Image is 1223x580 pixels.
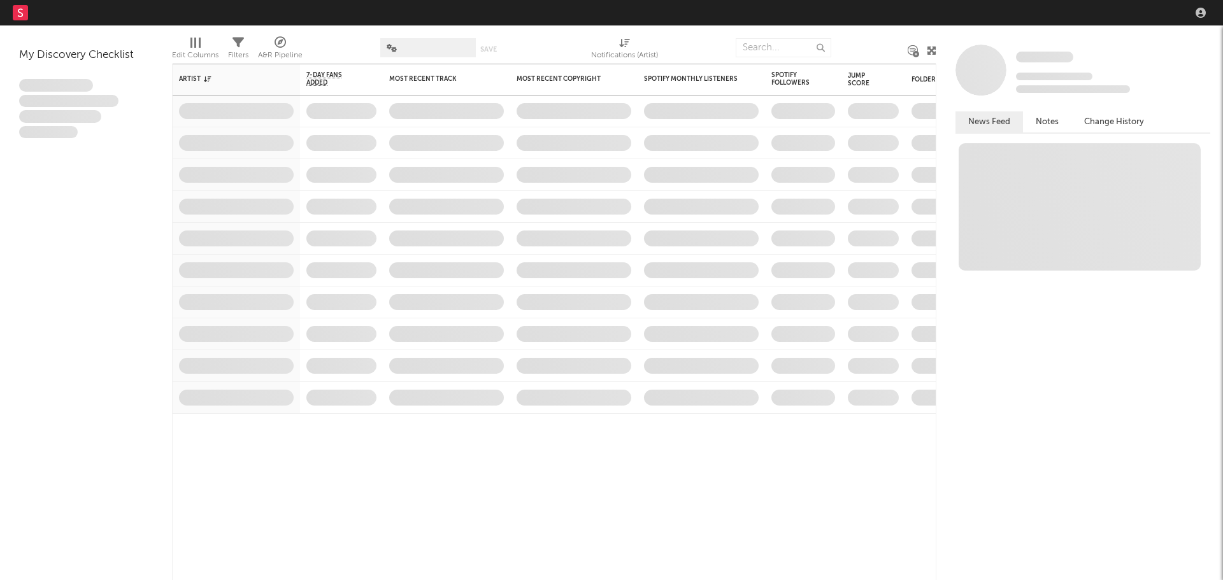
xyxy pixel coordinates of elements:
[912,76,1007,83] div: Folders
[644,75,740,83] div: Spotify Monthly Listeners
[1023,111,1071,132] button: Notes
[517,75,612,83] div: Most Recent Copyright
[19,126,78,139] span: Aliquam viverra
[1016,51,1073,64] a: Some Artist
[19,110,101,123] span: Praesent ac interdum
[848,72,880,87] div: Jump Score
[306,71,357,87] span: 7-Day Fans Added
[172,48,218,63] div: Edit Columns
[955,111,1023,132] button: News Feed
[1071,111,1157,132] button: Change History
[1016,85,1130,93] span: 0 fans last week
[228,48,248,63] div: Filters
[179,75,275,83] div: Artist
[258,32,303,69] div: A&R Pipeline
[1016,52,1073,62] span: Some Artist
[591,32,658,69] div: Notifications (Artist)
[19,48,153,63] div: My Discovery Checklist
[19,79,93,92] span: Lorem ipsum dolor
[258,48,303,63] div: A&R Pipeline
[228,32,248,69] div: Filters
[771,71,816,87] div: Spotify Followers
[736,38,831,57] input: Search...
[591,48,658,63] div: Notifications (Artist)
[389,75,485,83] div: Most Recent Track
[480,46,497,53] button: Save
[1016,73,1092,80] span: Tracking Since: [DATE]
[19,95,118,108] span: Integer aliquet in purus et
[172,32,218,69] div: Edit Columns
